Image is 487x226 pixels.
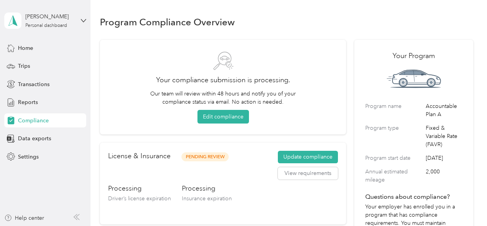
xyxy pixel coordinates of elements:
[18,153,39,161] span: Settings
[365,192,462,201] h4: Questions about compliance?
[4,214,44,222] button: Help center
[18,117,49,125] span: Compliance
[426,154,462,162] span: [DATE]
[18,98,38,106] span: Reports
[18,62,30,70] span: Trips
[108,195,171,202] span: Driver’s license expiration
[278,151,338,163] button: Update compliance
[365,102,423,118] label: Program name
[426,102,462,118] span: Accountable Plan A
[365,168,423,184] label: Annual estimated mileage
[108,151,171,161] h2: License & Insurance
[426,124,462,148] span: Fixed & Variable Rate (FAVR)
[181,152,229,161] span: Pending Review
[443,182,487,226] iframe: Everlance-gr Chat Button Frame
[25,23,67,28] div: Personal dashboard
[182,195,232,202] span: Insurance expiration
[18,134,51,143] span: Data exports
[426,168,462,184] span: 2,000
[18,44,33,52] span: Home
[100,18,235,26] h1: Program Compliance Overview
[182,184,232,193] h3: Processing
[365,124,423,148] label: Program type
[147,90,300,106] p: Our team will review within 48 hours and notify you of your compliance status via email. No actio...
[365,154,423,162] label: Program start date
[365,51,462,61] h2: Your Program
[197,110,249,124] button: Edit compliance
[108,184,171,193] h3: Processing
[18,80,50,88] span: Transactions
[25,12,74,21] div: [PERSON_NAME]
[111,75,335,85] h2: Your compliance submission is processing.
[278,167,338,180] button: View requirements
